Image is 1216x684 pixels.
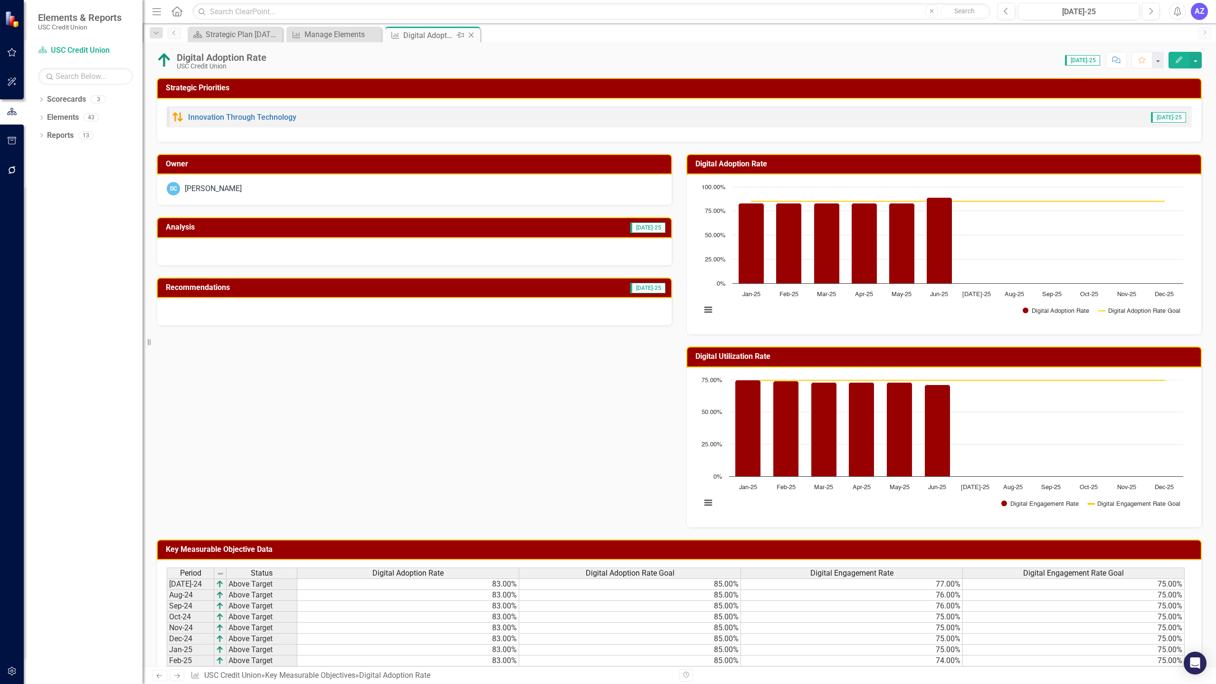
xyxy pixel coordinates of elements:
a: Reports [47,130,74,141]
svg: Interactive chart [696,375,1188,518]
input: Search ClearPoint... [192,3,990,20]
td: Jan-25 [167,645,214,655]
div: [DATE]-25 [1021,6,1136,18]
text: Aug-25 [1005,291,1024,298]
td: 85.00% [519,645,741,655]
text: [DATE]-25 [961,484,989,491]
text: Sep-25 [1041,484,1061,491]
td: 85.00% [519,590,741,601]
td: 75.00% [963,645,1185,655]
text: Nov-25 [1117,291,1136,298]
div: Chart. Highcharts interactive chart. [696,182,1192,325]
g: Digital Engagement Rate, series 1 of 2. Bar series with 12 bars. [735,380,1165,477]
text: Mar-25 [817,291,836,298]
img: Above Target [157,53,172,68]
text: [DATE]-25 [962,291,991,298]
td: Nov-24 [167,623,214,634]
img: VmL+zLOWXp8NoCSi7l57Eu8eJ+4GWSi48xzEIItyGCrzKAg+GPZxiGYRiGYS7xC1jVADWlAHzkAAAAAElFTkSuQmCC [216,635,224,643]
text: 75.00% [702,377,722,384]
img: VmL+zLOWXp8NoCSi7l57Eu8eJ+4GWSi48xzEIItyGCrzKAg+GPZxiGYRiGYS7xC1jVADWlAHzkAAAAAElFTkSuQmCC [216,602,224,610]
td: 83.00% [297,612,519,623]
span: Search [954,7,975,15]
text: Jan-25 [739,484,757,491]
td: 83.00% [297,623,519,634]
text: 75.00% [705,208,725,214]
button: Show Digital Adoption Rate [1023,307,1089,314]
h3: Strategic Priorities [166,84,1196,92]
input: Search Below... [38,68,133,85]
div: DC [167,182,180,195]
div: Open Intercom Messenger [1184,652,1206,674]
td: Above Target [227,634,297,645]
a: Innovation Through Technology [188,113,296,122]
text: Jun-25 [930,291,948,298]
button: Show Digital Engagement Rate Goal [1088,500,1179,507]
a: Scorecards [47,94,86,105]
td: 75.00% [741,623,963,634]
td: Feb-25 [167,655,214,666]
a: Key Measurable Objectives [265,671,355,680]
path: Jan-25, 75. Digital Engagement Rate. [735,380,761,476]
div: Digital Adoption Rate [177,52,266,63]
span: Digital Adoption Rate Goal [586,569,674,578]
button: View chart menu, Chart [702,303,715,317]
text: 0% [717,281,725,287]
span: [DATE]-25 [1151,112,1186,123]
path: Apr-25, 73. Digital Engagement Rate. [849,382,874,476]
text: Jun-25 [928,484,946,491]
span: Digital Adoption Rate [372,569,444,578]
td: 75.00% [963,590,1185,601]
span: Status [251,569,273,578]
td: 75.00% [963,634,1185,645]
text: Apr-25 [855,291,873,298]
td: Above Target [227,623,297,634]
text: Feb-25 [777,484,796,491]
path: Jun-25, 89. Digital Adoption Rate . [927,198,952,284]
text: Dec-25 [1155,291,1174,298]
td: 75.00% [963,655,1185,666]
div: Digital Adoption Rate [403,29,454,41]
div: USC Credit Union [177,63,266,70]
td: 85.00% [519,623,741,634]
button: [DATE]-25 [1018,3,1140,20]
span: Elements & Reports [38,12,122,23]
text: Nov-25 [1117,484,1136,491]
img: 8DAGhfEEPCf229AAAAAElFTkSuQmCC [217,570,224,578]
text: Mar-25 [814,484,833,491]
td: Above Target [227,645,297,655]
div: 3 [91,96,106,104]
path: Feb-25, 83. Digital Adoption Rate . [776,203,802,284]
button: View chart menu, Chart [702,496,715,510]
span: [DATE]-25 [630,283,665,293]
text: 100.00% [702,184,725,191]
td: 75.00% [741,612,963,623]
td: 75.00% [963,578,1185,590]
h3: Owner [166,160,666,168]
path: Jan-25, 83. Digital Adoption Rate . [739,203,764,284]
a: Strategic Plan [DATE] - [DATE] [190,29,280,40]
td: 75.00% [963,601,1185,612]
path: Apr-25, 83. Digital Adoption Rate . [852,203,877,284]
td: 76.00% [741,590,963,601]
text: Sep-25 [1042,291,1062,298]
text: 25.00% [705,257,725,263]
text: May-25 [890,484,910,491]
td: Above Target [227,612,297,623]
div: 13 [78,131,94,139]
text: 50.00% [705,232,725,239]
button: Show Digital Adoption Rate Goal [1099,307,1179,314]
button: AZ [1191,3,1208,20]
td: 85.00% [519,612,741,623]
text: 25.00% [702,442,722,448]
h3: Key Measurable Objective Data [166,545,1196,554]
div: Chart. Highcharts interactive chart. [696,375,1192,518]
span: Digital Engagement Rate Goal [1023,569,1124,578]
h3: Analysis [166,223,389,231]
g: Digital Engagement Rate Goal, series 2 of 2. Line with 12 data points. [746,378,1167,382]
div: » » [190,670,672,681]
td: 83.00% [297,590,519,601]
path: Mar-25, 73. Digital Engagement Rate. [811,382,837,476]
td: Sep-24 [167,601,214,612]
g: Digital Adoption Rate Goal, series 2 of 2. Line with 12 data points. [750,200,1167,203]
